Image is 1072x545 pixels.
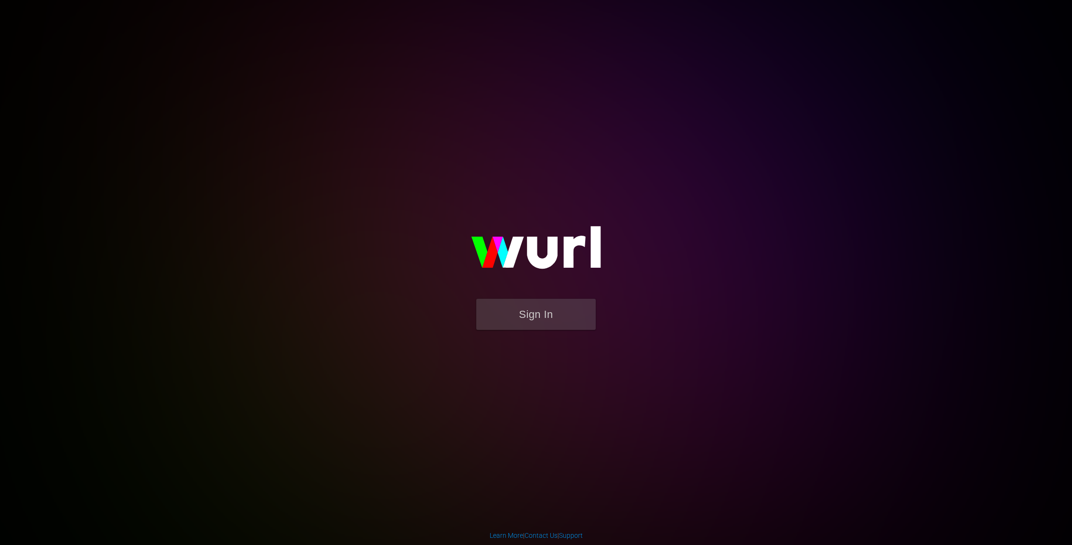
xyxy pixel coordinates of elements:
a: Learn More [490,532,523,539]
a: Support [559,532,583,539]
a: Contact Us [525,532,557,539]
button: Sign In [476,299,596,330]
img: wurl-logo-on-black-223613ac3d8ba8fe6dc639794a292ebdb59501304c7dfd60c99c58986ef67473.svg [440,206,632,298]
div: | | [490,531,583,540]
